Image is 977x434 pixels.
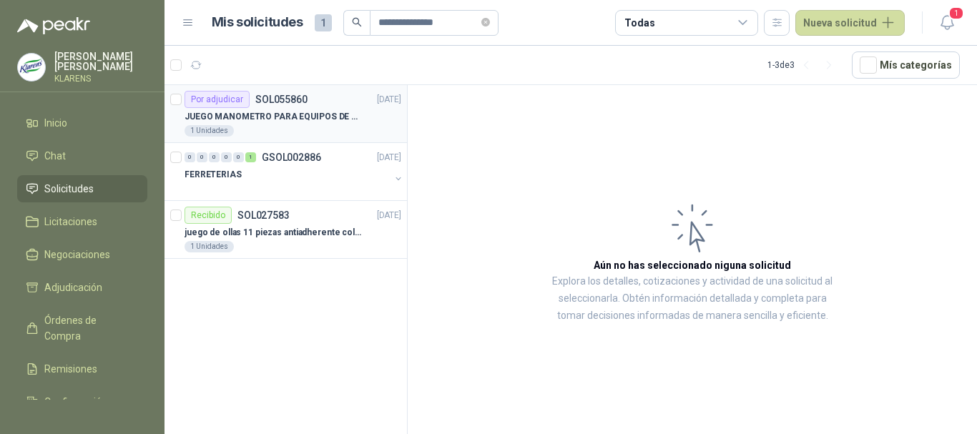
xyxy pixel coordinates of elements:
div: 1 Unidades [185,241,234,252]
button: Nueva solicitud [795,10,905,36]
p: SOL055860 [255,94,308,104]
a: Adjudicación [17,274,147,301]
span: Remisiones [44,361,97,377]
div: Recibido [185,207,232,224]
a: Inicio [17,109,147,137]
div: 0 [209,152,220,162]
span: Órdenes de Compra [44,312,134,344]
button: Mís categorías [852,51,960,79]
div: 0 [197,152,207,162]
p: Explora los detalles, cotizaciones y actividad de una solicitud al seleccionarla. Obtén informaci... [551,273,834,325]
div: 1 - 3 de 3 [767,54,840,77]
a: RecibidoSOL027583[DATE] juego de ollas 11 piezas antiadherente color negro1 Unidades [165,201,407,259]
div: 0 [221,152,232,162]
button: 1 [934,10,960,36]
a: Órdenes de Compra [17,307,147,350]
p: JUEGO MANOMETRO PARA EQUIPOS DE ARGON Y OXICORTE [PERSON_NAME] [185,110,363,124]
div: 0 [233,152,244,162]
span: 1 [315,14,332,31]
p: [DATE] [377,93,401,107]
a: Licitaciones [17,208,147,235]
a: Remisiones [17,355,147,383]
p: [DATE] [377,209,401,222]
a: 0 0 0 0 0 1 GSOL002886[DATE] FERRETERIAS [185,149,404,194]
span: Adjudicación [44,280,102,295]
img: Company Logo [18,54,45,81]
div: Por adjudicar [185,91,250,108]
p: juego de ollas 11 piezas antiadherente color negro [185,226,363,240]
span: close-circle [481,18,490,26]
span: Licitaciones [44,214,97,230]
p: SOL027583 [237,210,290,220]
div: 1 [245,152,256,162]
span: Inicio [44,115,67,131]
h1: Mis solicitudes [212,12,303,33]
span: 1 [948,6,964,20]
a: Negociaciones [17,241,147,268]
span: search [352,17,362,27]
span: Configuración [44,394,107,410]
h3: Aún no has seleccionado niguna solicitud [594,257,791,273]
p: [PERSON_NAME] [PERSON_NAME] [54,51,147,71]
div: 0 [185,152,195,162]
a: Chat [17,142,147,169]
p: KLARENS [54,74,147,83]
div: Todas [624,15,654,31]
a: Configuración [17,388,147,415]
div: 1 Unidades [185,125,234,137]
p: FERRETERIAS [185,168,242,182]
span: close-circle [481,16,490,29]
img: Logo peakr [17,17,90,34]
a: Solicitudes [17,175,147,202]
span: Negociaciones [44,247,110,262]
a: Por adjudicarSOL055860[DATE] JUEGO MANOMETRO PARA EQUIPOS DE ARGON Y OXICORTE [PERSON_NAME]1 Unid... [165,85,407,143]
span: Chat [44,148,66,164]
p: [DATE] [377,151,401,164]
span: Solicitudes [44,181,94,197]
p: GSOL002886 [262,152,321,162]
